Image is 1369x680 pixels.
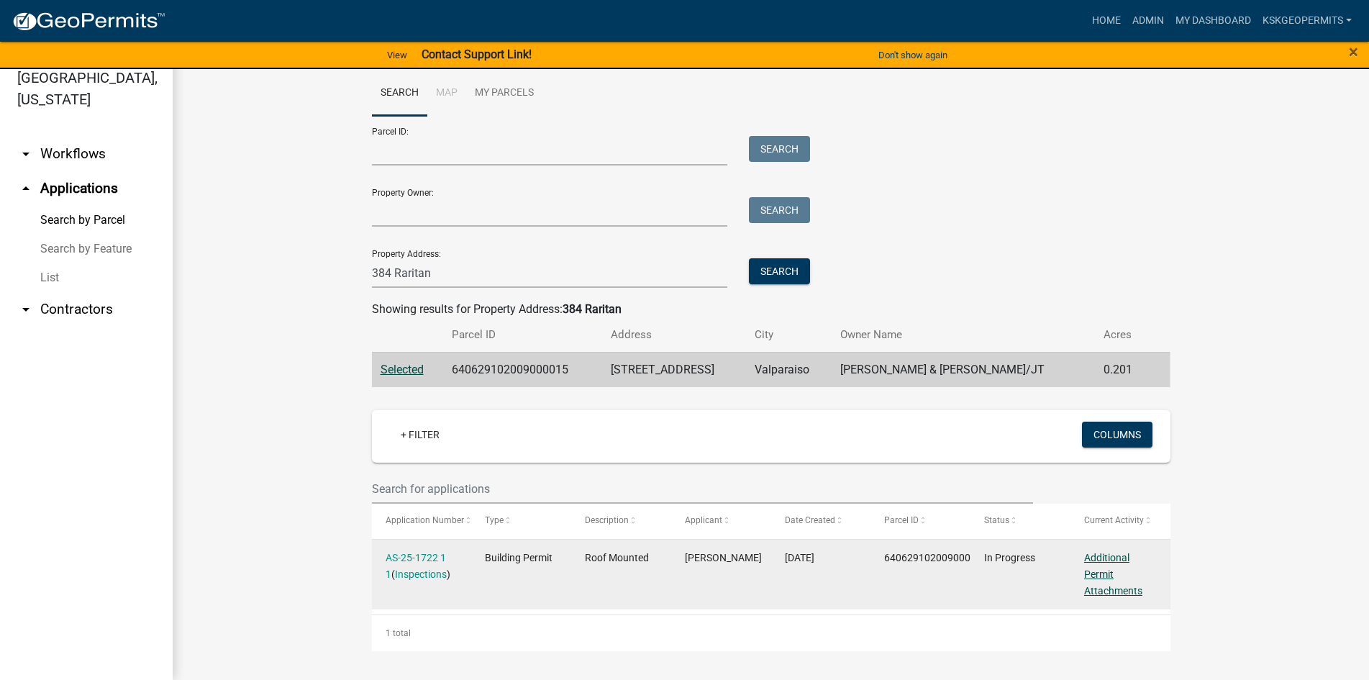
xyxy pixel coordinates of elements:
datatable-header-cell: Current Activity [1070,504,1170,538]
datatable-header-cell: Description [571,504,671,538]
td: 640629102009000015 [443,352,602,387]
span: Current Activity [1084,515,1144,525]
a: Inspections [395,568,447,580]
a: My Dashboard [1170,7,1257,35]
span: 640629102009000015 [884,552,988,563]
th: Acres [1095,318,1150,352]
span: In Progress [984,552,1035,563]
span: Roof Mounted [585,552,649,563]
span: Description [585,515,629,525]
button: Don't show again [873,43,953,67]
button: Search [749,258,810,284]
span: Status [984,515,1009,525]
i: arrow_drop_down [17,301,35,318]
a: + Filter [389,422,451,448]
a: Home [1086,7,1127,35]
a: AS-25-1722 1 1 [386,552,446,580]
td: [PERSON_NAME] & [PERSON_NAME]/JT [832,352,1095,387]
button: Search [749,136,810,162]
datatable-header-cell: Parcel ID [870,504,970,538]
a: KSKgeopermits [1257,7,1357,35]
a: My Parcels [466,71,542,117]
strong: 384 Raritan [563,302,622,316]
input: Search for applications [372,474,1034,504]
datatable-header-cell: Type [471,504,571,538]
span: Type [485,515,504,525]
a: Search [372,71,427,117]
button: Close [1349,43,1358,60]
i: arrow_drop_up [17,180,35,197]
a: Additional Permit Attachments [1084,552,1142,597]
th: Owner Name [832,318,1095,352]
datatable-header-cell: Date Created [771,504,871,538]
datatable-header-cell: Status [970,504,1070,538]
th: City [746,318,832,352]
span: Building Permit [485,552,552,563]
datatable-header-cell: Application Number [372,504,472,538]
button: Search [749,197,810,223]
th: Address [602,318,746,352]
th: Parcel ID [443,318,602,352]
a: Selected [381,363,424,376]
span: Date Created [785,515,835,525]
span: Parcel ID [884,515,919,525]
a: Admin [1127,7,1170,35]
td: Valparaiso [746,352,832,387]
span: Application Number [386,515,464,525]
a: View [381,43,413,67]
div: Showing results for Property Address: [372,301,1170,318]
i: arrow_drop_down [17,145,35,163]
div: 1 total [372,615,1170,651]
button: Columns [1082,422,1152,448]
span: 09/08/2025 [785,552,814,563]
span: Applicant [685,515,722,525]
strong: Contact Support Link! [422,47,532,61]
span: × [1349,42,1358,62]
span: Alan Gershkovich [685,552,762,563]
td: 0.201 [1095,352,1150,387]
td: [STREET_ADDRESS] [602,352,746,387]
div: ( ) [386,550,458,583]
datatable-header-cell: Applicant [671,504,771,538]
